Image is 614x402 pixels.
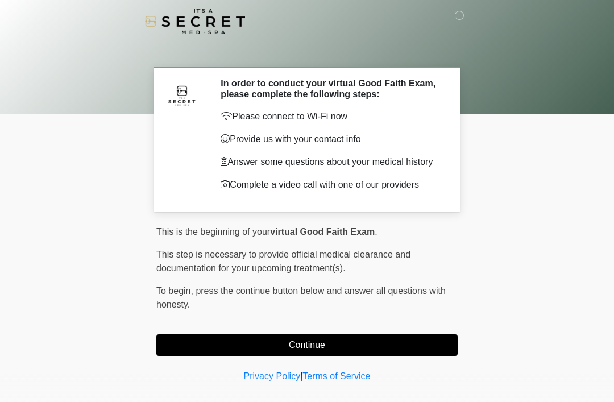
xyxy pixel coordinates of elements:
[221,110,441,123] p: Please connect to Wi-Fi now
[156,286,446,309] span: press the continue button below and answer all questions with honesty.
[244,371,301,381] a: Privacy Policy
[221,155,441,169] p: Answer some questions about your medical history
[375,227,377,237] span: .
[156,334,458,356] button: Continue
[300,371,302,381] a: |
[302,371,370,381] a: Terms of Service
[156,286,196,296] span: To begin,
[270,227,375,237] strong: virtual Good Faith Exam
[145,9,245,34] img: It's A Secret Med Spa Logo
[221,178,441,192] p: Complete a video call with one of our providers
[165,78,199,112] img: Agent Avatar
[221,132,441,146] p: Provide us with your contact info
[221,78,441,100] h2: In order to conduct your virtual Good Faith Exam, please complete the following steps:
[148,41,466,62] h1: ‎ ‎
[156,227,270,237] span: This is the beginning of your
[156,250,410,273] span: This step is necessary to provide official medical clearance and documentation for your upcoming ...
